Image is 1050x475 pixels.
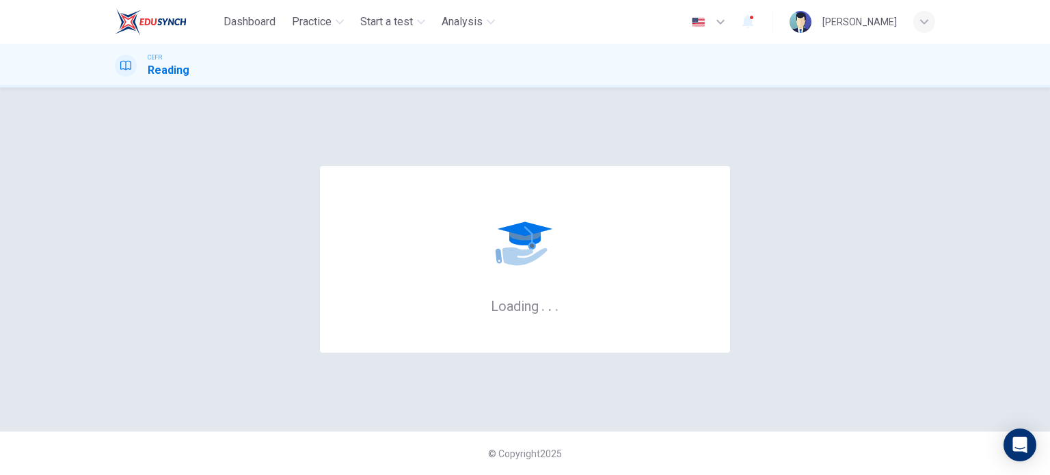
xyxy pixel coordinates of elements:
[554,293,559,316] h6: .
[148,53,162,62] span: CEFR
[115,8,218,36] a: EduSynch logo
[548,293,552,316] h6: .
[1004,429,1036,461] div: Open Intercom Messenger
[218,10,281,34] button: Dashboard
[224,14,275,30] span: Dashboard
[360,14,413,30] span: Start a test
[436,10,500,34] button: Analysis
[115,8,187,36] img: EduSynch logo
[822,14,897,30] div: [PERSON_NAME]
[488,448,562,459] span: © Copyright 2025
[292,14,332,30] span: Practice
[541,293,546,316] h6: .
[690,17,707,27] img: en
[491,297,559,314] h6: Loading
[148,62,189,79] h1: Reading
[286,10,349,34] button: Practice
[442,14,483,30] span: Analysis
[355,10,431,34] button: Start a test
[790,11,811,33] img: Profile picture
